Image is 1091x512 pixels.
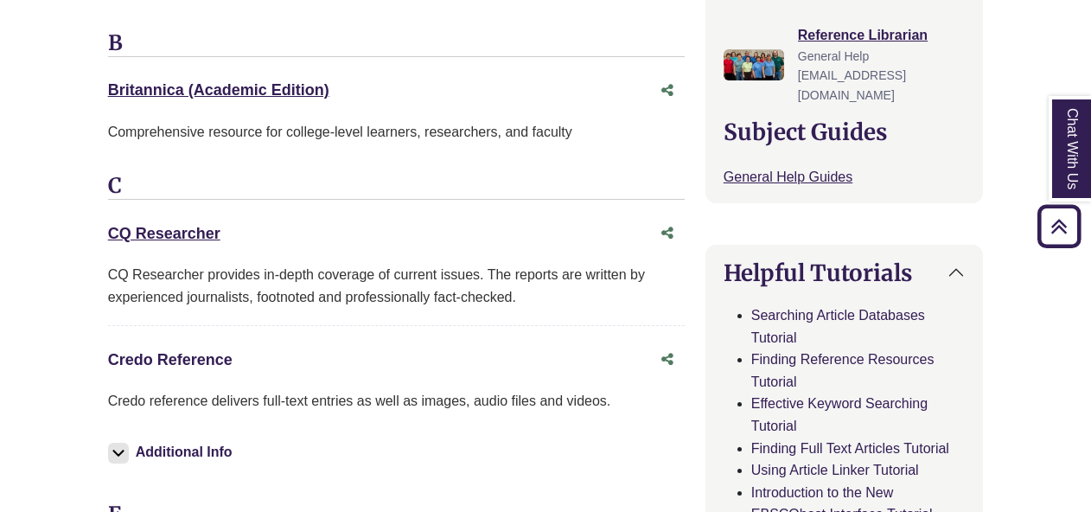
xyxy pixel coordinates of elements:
a: Finding Full Text Articles Tutorial [751,441,949,456]
a: Finding Reference Resources Tutorial [751,352,935,389]
button: Share this database [650,217,685,250]
button: Share this database [650,74,685,107]
a: General Help Guides [724,170,852,184]
a: Using Article Linker Tutorial [751,463,919,477]
p: Credo reference delivers full-text entries as well as images, audio files and videos. [108,390,685,413]
a: Effective Keyword Searching Tutorial [751,396,928,433]
a: Reference Librarian [798,28,928,42]
a: Back to Top [1031,214,1087,238]
a: Searching Article Databases Tutorial [751,308,925,345]
p: Comprehensive resource for college-level learners, researchers, and faculty [108,121,685,144]
h3: C [108,174,685,200]
div: CQ Researcher provides in-depth coverage of current issues. The reports are written by experience... [108,264,685,308]
a: Credo Reference [108,351,233,368]
a: CQ Researcher [108,225,220,242]
h2: Subject Guides [724,118,966,145]
h3: B [108,31,685,57]
button: Helpful Tutorials [706,246,983,300]
button: Share this database [650,343,685,376]
span: General Help [798,49,870,63]
span: [EMAIL_ADDRESS][DOMAIN_NAME] [798,68,906,101]
img: Reference Librarian [724,49,784,80]
a: Britannica (Academic Edition) [108,81,329,99]
button: Additional Info [108,440,238,464]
